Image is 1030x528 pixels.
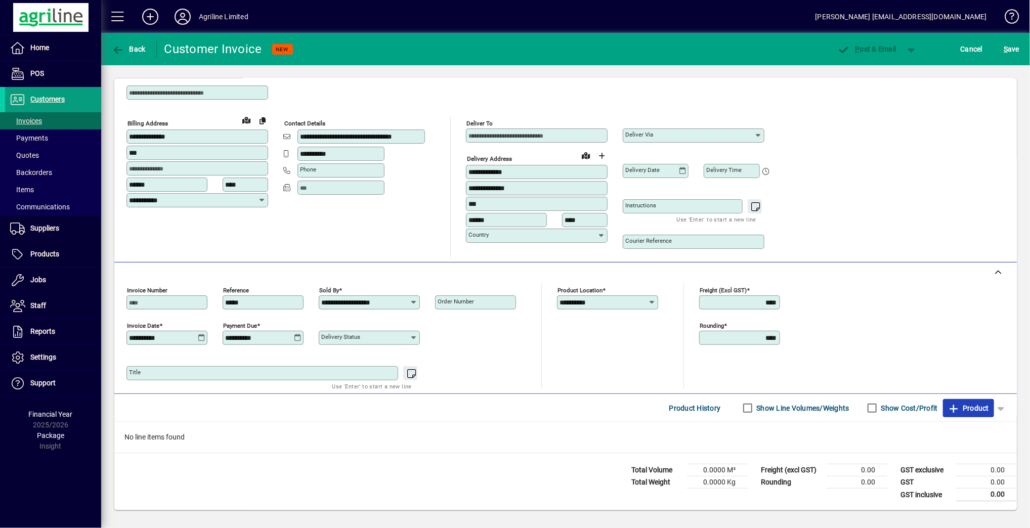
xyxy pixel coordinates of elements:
a: Knowledge Base [997,2,1017,35]
span: Product History [669,400,721,416]
a: Items [5,181,101,198]
span: ost & Email [838,45,896,53]
mat-hint: Use 'Enter' to start a new line [677,213,756,225]
span: Suppliers [30,224,59,232]
span: Support [30,379,56,387]
a: Reports [5,319,101,344]
span: S [1004,45,1008,53]
a: Payments [5,129,101,147]
mat-label: Freight (excl GST) [700,287,747,294]
div: Agriline Limited [199,9,248,25]
td: GST inclusive [895,489,956,501]
a: Staff [5,293,101,319]
td: Rounding [756,476,827,489]
button: Choose address [594,148,610,164]
mat-label: Delivery date [625,166,660,173]
td: GST exclusive [895,464,956,476]
mat-label: Title [129,369,141,376]
button: Post & Email [833,40,902,58]
td: 0.00 [956,489,1017,501]
a: Settings [5,345,101,370]
span: Products [30,250,59,258]
button: Copy to Delivery address [254,112,271,128]
label: Show Cost/Profit [879,403,938,413]
span: Package [37,431,64,439]
span: NEW [276,46,289,53]
span: Home [30,43,49,52]
button: Back [109,40,148,58]
div: [PERSON_NAME] [EMAIL_ADDRESS][DOMAIN_NAME] [816,9,987,25]
span: Back [112,45,146,53]
mat-label: Delivery time [706,166,742,173]
span: ave [1004,41,1019,57]
a: Invoices [5,112,101,129]
mat-label: Deliver via [625,131,653,138]
button: Add [134,8,166,26]
span: Customers [30,95,65,103]
label: Show Line Volumes/Weights [755,403,849,413]
mat-label: Phone [300,166,316,173]
td: 0.00 [956,464,1017,476]
a: Products [5,242,101,267]
td: 0.0000 Kg [687,476,748,489]
span: Settings [30,353,56,361]
span: Items [10,186,34,194]
mat-label: Rounding [700,322,724,329]
span: Cancel [961,41,983,57]
span: Product [948,400,989,416]
a: Backorders [5,164,101,181]
td: 0.00 [827,464,887,476]
td: GST [895,476,956,489]
td: Total Volume [626,464,687,476]
span: Backorders [10,168,52,177]
td: 0.00 [956,476,1017,489]
mat-label: Sold by [319,287,339,294]
td: Total Weight [626,476,687,489]
button: Profile [166,8,199,26]
td: 0.0000 M³ [687,464,748,476]
a: View on map [238,112,254,128]
mat-label: Deliver To [466,120,493,127]
mat-label: Payment due [223,322,257,329]
td: Freight (excl GST) [756,464,827,476]
mat-label: Order number [438,298,474,305]
mat-hint: Use 'Enter' to start a new line [332,380,412,392]
button: Save [1001,40,1022,58]
span: Payments [10,134,48,142]
mat-label: Reference [223,287,249,294]
button: Product History [665,399,725,417]
mat-label: Instructions [625,202,656,209]
a: Home [5,35,101,61]
span: Staff [30,301,46,310]
a: Communications [5,198,101,215]
a: Suppliers [5,216,101,241]
mat-label: Invoice date [127,322,159,329]
span: Invoices [10,117,42,125]
mat-label: Courier Reference [625,237,672,244]
td: 0.00 [827,476,887,489]
span: Quotes [10,151,39,159]
a: Support [5,371,101,396]
mat-label: Invoice number [127,287,167,294]
button: Product [943,399,994,417]
span: POS [30,69,44,77]
span: Communications [10,203,70,211]
a: Jobs [5,268,101,293]
div: No line items found [114,422,1017,453]
a: POS [5,61,101,86]
button: Cancel [958,40,985,58]
a: Quotes [5,147,101,164]
mat-label: Country [468,231,489,238]
mat-label: Delivery status [321,333,360,340]
mat-label: Product location [557,287,603,294]
span: Reports [30,327,55,335]
span: Financial Year [29,410,73,418]
div: Customer Invoice [164,41,262,57]
a: View on map [578,147,594,163]
span: Jobs [30,276,46,284]
app-page-header-button: Back [101,40,157,58]
span: P [855,45,860,53]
